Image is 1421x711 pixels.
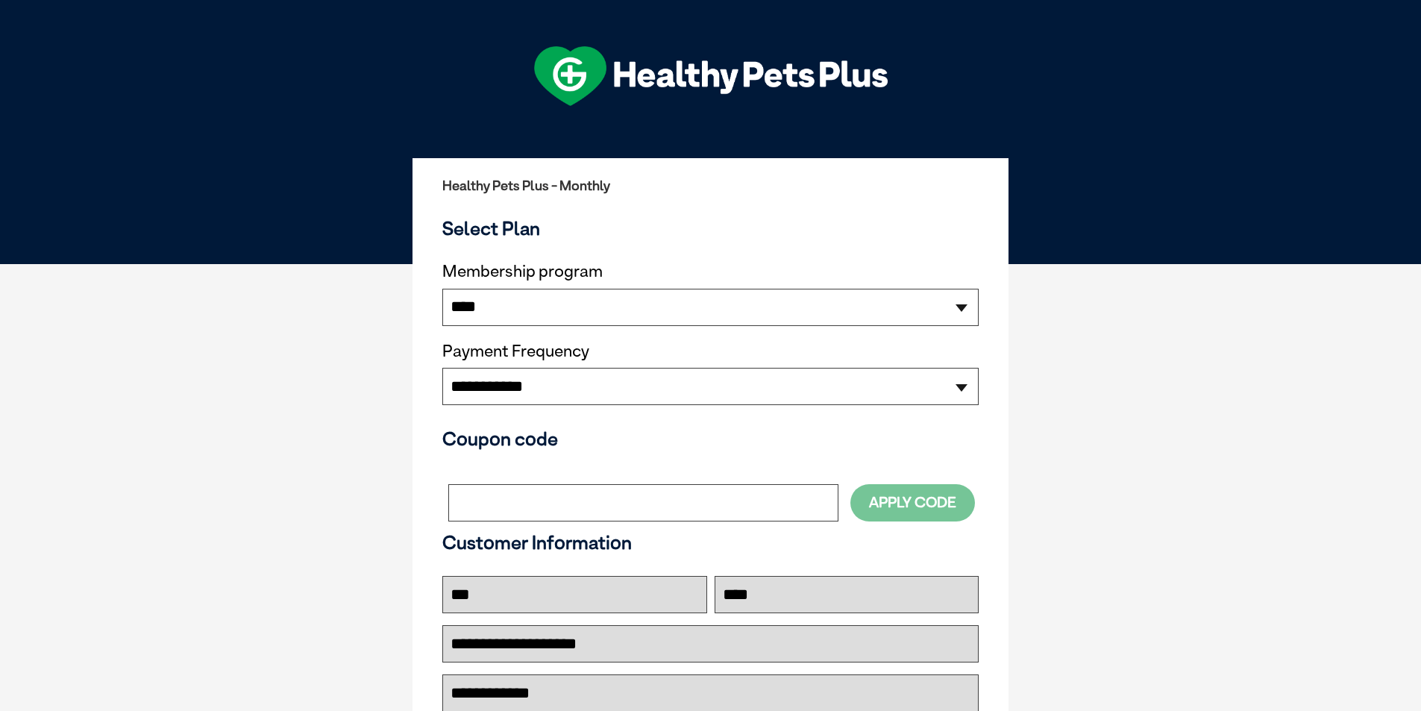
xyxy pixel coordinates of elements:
label: Payment Frequency [442,342,589,361]
img: hpp-logo-landscape-green-white.png [534,46,888,106]
label: Membership program [442,262,979,281]
button: Apply Code [850,484,975,521]
h3: Coupon code [442,427,979,450]
h3: Customer Information [442,531,979,554]
h2: Healthy Pets Plus - Monthly [442,178,979,193]
h3: Select Plan [442,217,979,239]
